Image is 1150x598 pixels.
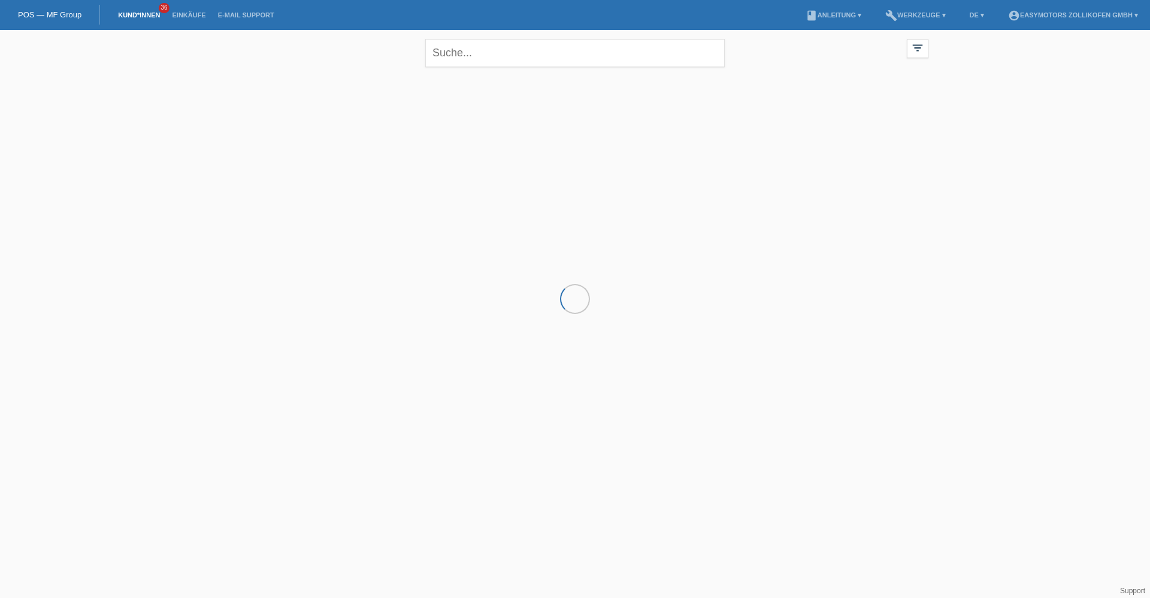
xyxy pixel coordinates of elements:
[112,11,166,19] a: Kund*innen
[212,11,280,19] a: E-Mail Support
[1120,587,1145,595] a: Support
[1008,10,1020,22] i: account_circle
[964,11,990,19] a: DE ▾
[1002,11,1144,19] a: account_circleEasymotors Zollikofen GmbH ▾
[166,11,211,19] a: Einkäufe
[885,10,897,22] i: build
[159,3,170,13] span: 36
[425,39,725,67] input: Suche...
[800,11,867,19] a: bookAnleitung ▾
[879,11,952,19] a: buildWerkzeuge ▾
[18,10,81,19] a: POS — MF Group
[911,41,924,55] i: filter_list
[806,10,818,22] i: book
